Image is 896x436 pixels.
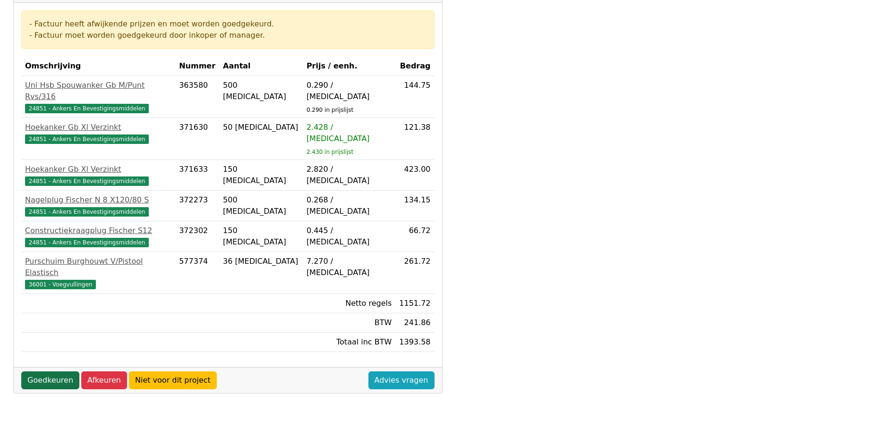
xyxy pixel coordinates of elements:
a: Advies vragen [368,371,435,389]
a: Afkeuren [81,371,127,389]
td: 1393.58 [395,333,434,352]
td: Netto regels [303,294,395,313]
span: 24851 - Ankers En Bevestigingsmiddelen [25,176,149,186]
td: BTW [303,313,395,333]
td: 371630 [175,118,219,160]
th: Prijs / eenh. [303,57,395,76]
a: Goedkeuren [21,371,79,389]
td: 372302 [175,221,219,252]
span: 24851 - Ankers En Bevestigingsmiddelen [25,238,149,247]
div: Hoekanker Gb Xl Verzinkt [25,122,171,133]
div: 7.270 / [MEDICAL_DATA] [307,256,392,278]
span: 24851 - Ankers En Bevestigingsmiddelen [25,134,149,144]
div: 2.820 / [MEDICAL_DATA] [307,164,392,186]
div: 150 [MEDICAL_DATA] [223,225,299,248]
td: 423.00 [395,160,434,191]
div: 2.428 / [MEDICAL_DATA] [307,122,392,144]
div: - Factuur moet worden goedgekeurd door inkoper of manager. [29,30,427,41]
td: 144.75 [395,76,434,118]
th: Omschrijving [21,57,175,76]
a: Hoekanker Gb Xl Verzinkt24851 - Ankers En Bevestigingsmiddelen [25,164,171,186]
a: Constructiekraagplug Fischer S1224851 - Ankers En Bevestigingsmiddelen [25,225,171,248]
td: 1151.72 [395,294,434,313]
td: 372273 [175,191,219,221]
th: Aantal [219,57,303,76]
div: Hoekanker Gb Xl Verzinkt [25,164,171,175]
sub: 2.430 in prijslijst [307,149,353,155]
div: 0.290 / [MEDICAL_DATA] [307,80,392,102]
span: 24851 - Ankers En Bevestigingsmiddelen [25,207,149,217]
a: Uni Hsb Spouwanker Gb M/Punt Rvs/31624851 - Ankers En Bevestigingsmiddelen [25,80,171,114]
div: Purschuim Burghouwt V/Pistool Elastisch [25,256,171,278]
td: 261.72 [395,252,434,294]
sub: 0.290 in prijslijst [307,107,353,113]
td: 371633 [175,160,219,191]
div: 0.445 / [MEDICAL_DATA] [307,225,392,248]
td: 241.86 [395,313,434,333]
div: 500 [MEDICAL_DATA] [223,194,299,217]
div: - Factuur heeft afwijkende prijzen en moet worden goedgekeurd. [29,18,427,30]
td: Totaal inc BTW [303,333,395,352]
a: Nagelplug Fischer N 8 X120/80 S24851 - Ankers En Bevestigingsmiddelen [25,194,171,217]
span: 36001 - Voegvullingen [25,280,96,289]
td: 363580 [175,76,219,118]
span: 24851 - Ankers En Bevestigingsmiddelen [25,104,149,113]
div: 500 [MEDICAL_DATA] [223,80,299,102]
div: Constructiekraagplug Fischer S12 [25,225,171,236]
div: 0.268 / [MEDICAL_DATA] [307,194,392,217]
a: Purschuim Burghouwt V/Pistool Elastisch36001 - Voegvullingen [25,256,171,290]
div: 36 [MEDICAL_DATA] [223,256,299,267]
td: 66.72 [395,221,434,252]
div: Nagelplug Fischer N 8 X120/80 S [25,194,171,206]
a: Niet voor dit project [129,371,217,389]
a: Hoekanker Gb Xl Verzinkt24851 - Ankers En Bevestigingsmiddelen [25,122,171,144]
td: 121.38 [395,118,434,160]
th: Nummer [175,57,219,76]
div: Uni Hsb Spouwanker Gb M/Punt Rvs/316 [25,80,171,102]
div: 50 [MEDICAL_DATA] [223,122,299,133]
div: 150 [MEDICAL_DATA] [223,164,299,186]
th: Bedrag [395,57,434,76]
td: 577374 [175,252,219,294]
td: 134.15 [395,191,434,221]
